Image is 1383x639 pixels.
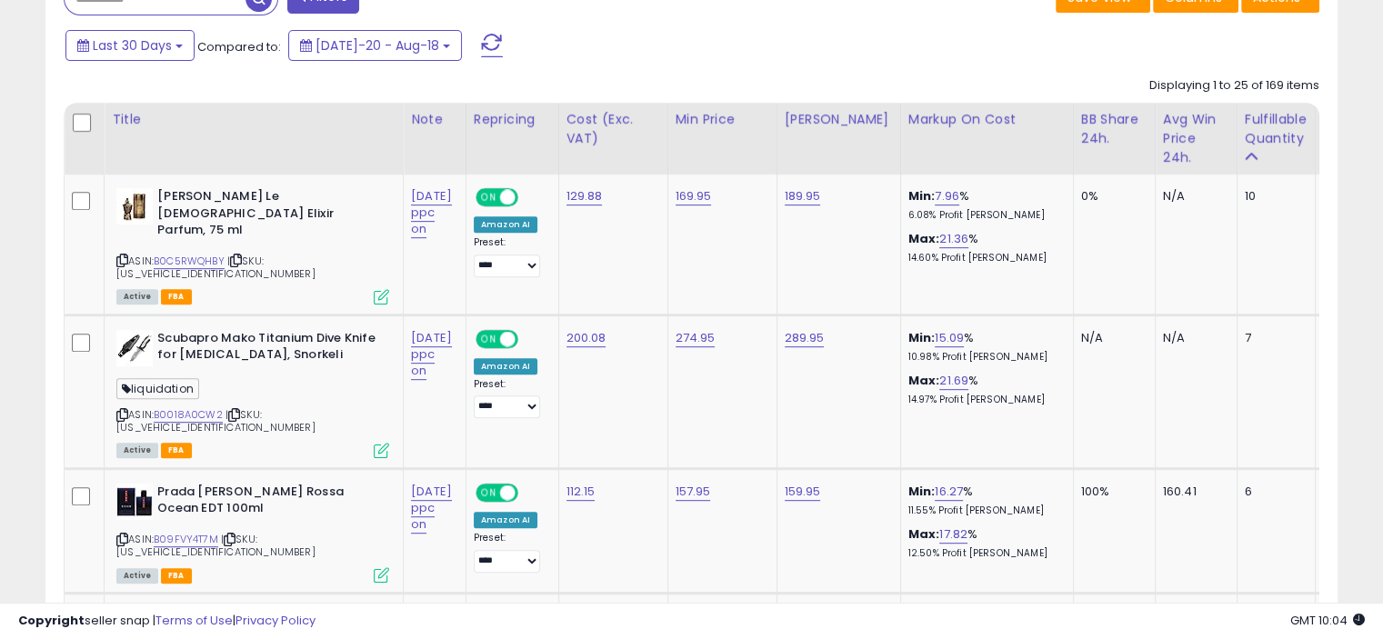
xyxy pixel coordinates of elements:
[288,30,462,61] button: [DATE]-20 - Aug-18
[1163,484,1223,500] div: 160.41
[908,110,1066,129] div: Markup on Cost
[908,230,940,247] b: Max:
[1081,110,1147,148] div: BB Share 24h.
[116,330,153,366] img: 41pGTh3eOOL._SL40_.jpg
[157,188,378,244] b: [PERSON_NAME] Le [DEMOGRAPHIC_DATA] Elixir Parfum, 75 ml
[116,289,158,305] span: All listings currently available for purchase on Amazon
[116,378,199,399] span: liquidation
[116,330,389,456] div: ASIN:
[116,484,389,581] div: ASIN:
[908,188,1059,222] div: %
[197,38,281,55] span: Compared to:
[411,110,458,129] div: Note
[908,209,1059,222] p: 6.08% Profit [PERSON_NAME]
[116,254,316,281] span: | SKU: [US_VEHICLE_IDENTIFICATION_NUMBER]
[516,190,545,205] span: OFF
[900,103,1073,175] th: The percentage added to the cost of goods (COGS) that forms the calculator for Min & Max prices.
[112,110,396,129] div: Title
[908,372,940,389] b: Max:
[908,484,1059,517] div: %
[908,483,936,500] b: Min:
[411,329,452,380] a: [DATE] ppc on
[155,612,233,629] a: Terms of Use
[316,36,439,55] span: [DATE]-20 - Aug-18
[939,372,968,390] a: 21.69
[477,331,500,346] span: ON
[411,187,452,238] a: [DATE] ppc on
[908,525,940,543] b: Max:
[93,36,172,55] span: Last 30 Days
[908,526,1059,560] div: %
[785,483,821,501] a: 159.95
[935,483,963,501] a: 16.27
[785,187,821,205] a: 189.95
[1245,110,1308,148] div: Fulfillable Quantity
[908,351,1059,364] p: 10.98% Profit [PERSON_NAME]
[908,547,1059,560] p: 12.50% Profit [PERSON_NAME]
[935,187,959,205] a: 7.96
[474,216,537,233] div: Amazon AI
[411,483,452,534] a: [DATE] ppc on
[908,231,1059,265] div: %
[474,378,545,419] div: Preset:
[161,289,192,305] span: FBA
[566,483,596,501] a: 112.15
[676,483,711,501] a: 157.95
[18,613,316,630] div: seller snap | |
[939,525,967,544] a: 17.82
[908,504,1059,517] p: 11.55% Profit [PERSON_NAME]
[676,187,712,205] a: 169.95
[474,358,537,374] div: Amazon AI
[676,329,716,347] a: 274.95
[1081,188,1141,205] div: 0%
[154,532,218,547] a: B09FVY4T7M
[474,532,545,573] div: Preset:
[161,443,192,458] span: FBA
[908,187,936,205] b: Min:
[116,484,153,520] img: 31I3TjP1htL._SL40_.jpg
[477,484,500,500] span: ON
[939,230,968,248] a: 21.36
[474,110,551,129] div: Repricing
[1081,330,1141,346] div: N/A
[1245,330,1301,346] div: 7
[157,484,378,522] b: Prada [PERSON_NAME] Rossa Ocean EDT 100ml
[116,443,158,458] span: All listings currently available for purchase on Amazon
[566,329,606,347] a: 200.08
[935,329,964,347] a: 15.09
[1245,484,1301,500] div: 6
[1245,188,1301,205] div: 10
[236,612,316,629] a: Privacy Policy
[676,110,769,129] div: Min Price
[116,188,153,225] img: 41lOgiWjW1L._SL40_.jpg
[154,407,223,423] a: B0018A0CW2
[1290,612,1365,629] span: 2025-09-18 10:04 GMT
[474,236,545,277] div: Preset:
[116,532,316,559] span: | SKU: [US_VEHICLE_IDENTIFICATION_NUMBER]
[1149,77,1319,95] div: Displaying 1 to 25 of 169 items
[785,110,893,129] div: [PERSON_NAME]
[154,254,225,269] a: B0C5RWQHBY
[477,190,500,205] span: ON
[116,407,316,434] span: | SKU: [US_VEHICLE_IDENTIFICATION_NUMBER]
[157,330,378,368] b: Scubapro Mako Titanium Dive Knife for [MEDICAL_DATA], Snorkeli
[65,30,195,61] button: Last 30 Days
[1163,330,1223,346] div: N/A
[474,512,537,528] div: Amazon AI
[161,568,192,584] span: FBA
[116,568,158,584] span: All listings currently available for purchase on Amazon
[785,329,825,347] a: 289.95
[116,188,389,303] div: ASIN:
[1163,188,1223,205] div: N/A
[566,187,603,205] a: 129.88
[516,331,545,346] span: OFF
[908,373,1059,406] div: %
[516,484,545,500] span: OFF
[1163,110,1229,167] div: Avg Win Price 24h.
[908,330,1059,364] div: %
[566,110,660,148] div: Cost (Exc. VAT)
[18,612,85,629] strong: Copyright
[1081,484,1141,500] div: 100%
[908,329,936,346] b: Min:
[908,252,1059,265] p: 14.60% Profit [PERSON_NAME]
